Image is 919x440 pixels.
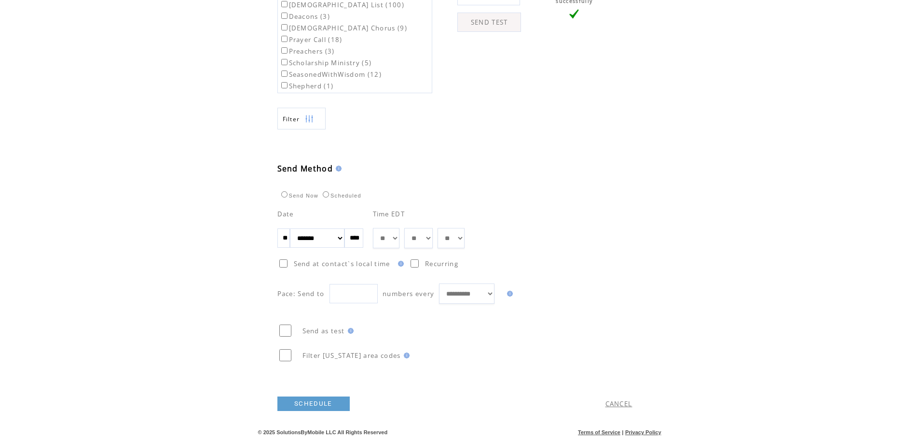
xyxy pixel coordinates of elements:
[395,261,404,267] img: help.gif
[277,397,350,411] a: SCHEDULE
[279,58,372,67] label: Scholarship Ministry (5)
[279,70,382,79] label: SeasonedWithWisdom (12)
[277,210,294,218] span: Date
[281,24,288,30] input: [DEMOGRAPHIC_DATA] Chorus (9)
[258,429,388,435] span: © 2025 SolutionsByMobile LLC All Rights Reserved
[281,13,288,19] input: Deacons (3)
[383,289,434,298] span: numbers every
[504,291,513,297] img: help.gif
[277,289,325,298] span: Pace: Send to
[622,429,623,435] span: |
[578,429,620,435] a: Terms of Service
[305,108,314,130] img: filters.png
[279,24,408,32] label: [DEMOGRAPHIC_DATA] Chorus (9)
[277,163,333,174] span: Send Method
[279,0,405,9] label: [DEMOGRAPHIC_DATA] List (100)
[281,1,288,7] input: [DEMOGRAPHIC_DATA] List (100)
[283,115,300,123] span: Show filters
[320,193,361,199] label: Scheduled
[277,108,326,129] a: Filter
[345,328,354,334] img: help.gif
[302,326,345,335] span: Send as test
[281,36,288,42] input: Prayer Call (18)
[281,71,288,77] input: SeasonedWithWisdom (12)
[281,47,288,54] input: Preachers (3)
[294,259,390,268] span: Send at contact`s local time
[605,399,632,408] a: CANCEL
[333,166,342,171] img: help.gif
[625,429,661,435] a: Privacy Policy
[401,353,410,358] img: help.gif
[279,35,343,44] label: Prayer Call (18)
[279,82,334,90] label: Shepherd (1)
[279,12,330,21] label: Deacons (3)
[279,193,318,199] label: Send Now
[425,259,458,268] span: Recurring
[457,13,521,32] a: SEND TEST
[323,191,329,198] input: Scheduled
[281,82,288,88] input: Shepherd (1)
[302,351,401,360] span: Filter [US_STATE] area codes
[569,9,579,19] img: vLarge.png
[281,59,288,65] input: Scholarship Ministry (5)
[281,191,288,198] input: Send Now
[279,47,335,56] label: Preachers (3)
[373,210,405,218] span: Time EDT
